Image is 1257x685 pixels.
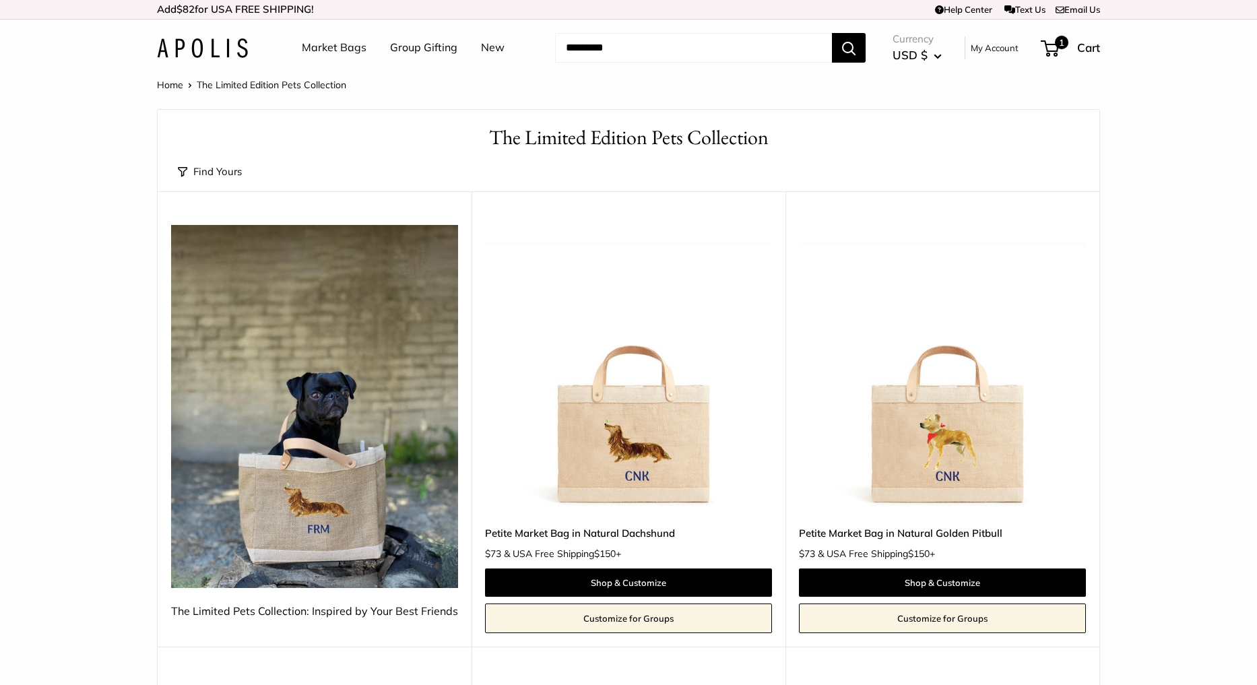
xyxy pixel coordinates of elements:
a: Market Bags [302,38,366,58]
img: Apolis [157,38,248,58]
span: $73 [485,548,501,560]
nav: Breadcrumb [157,76,346,94]
span: $73 [799,548,815,560]
span: & USA Free Shipping + [504,549,621,558]
a: Text Us [1004,4,1045,15]
a: Petite Market Bag in Natural Golden Pitbulldescription_Side view of the Petite Market Bag [799,225,1086,512]
span: The Limited Edition Pets Collection [197,79,346,91]
a: Help Center [935,4,992,15]
img: The Limited Pets Collection: Inspired by Your Best Friends [171,225,458,588]
a: Petite Market Bag in Natural Golden Pitbull [799,525,1086,541]
button: Find Yours [178,162,242,181]
h1: The Limited Edition Pets Collection [178,123,1079,152]
span: Cart [1077,40,1100,55]
span: USD $ [893,48,928,62]
img: Petite Market Bag in Natural Dachshund [485,225,772,512]
input: Search... [555,33,832,63]
a: Customize for Groups [485,604,772,633]
div: The Limited Pets Collection: Inspired by Your Best Friends [171,601,458,622]
button: USD $ [893,44,942,66]
a: Petite Market Bag in Natural Dachshund [485,525,772,541]
a: My Account [971,40,1019,56]
a: Group Gifting [390,38,457,58]
span: 1 [1055,36,1068,49]
a: Home [157,79,183,91]
img: Petite Market Bag in Natural Golden Pitbull [799,225,1086,512]
button: Search [832,33,866,63]
a: 1 Cart [1042,37,1100,59]
a: New [481,38,505,58]
a: Customize for Groups [799,604,1086,633]
span: $82 [176,3,195,15]
a: Shop & Customize [799,568,1086,597]
span: & USA Free Shipping + [818,549,935,558]
span: $150 [594,548,616,560]
a: Petite Market Bag in Natural DachshundPetite Market Bag in Natural Dachshund [485,225,772,512]
a: Email Us [1056,4,1100,15]
span: $150 [908,548,930,560]
a: Shop & Customize [485,568,772,597]
span: Currency [893,30,942,48]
